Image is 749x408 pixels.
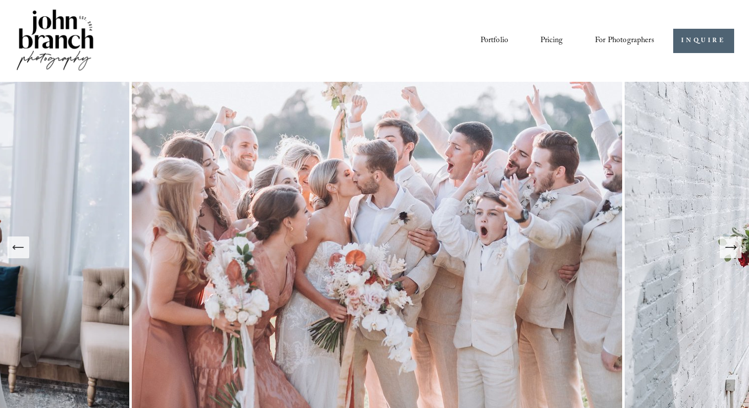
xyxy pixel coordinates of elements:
[595,33,654,49] span: For Photographers
[720,236,742,258] button: Next Slide
[673,29,734,53] a: INQUIRE
[540,32,563,49] a: Pricing
[481,32,508,49] a: Portfolio
[7,236,29,258] button: Previous Slide
[595,32,654,49] a: folder dropdown
[15,7,95,74] img: John Branch IV Photography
